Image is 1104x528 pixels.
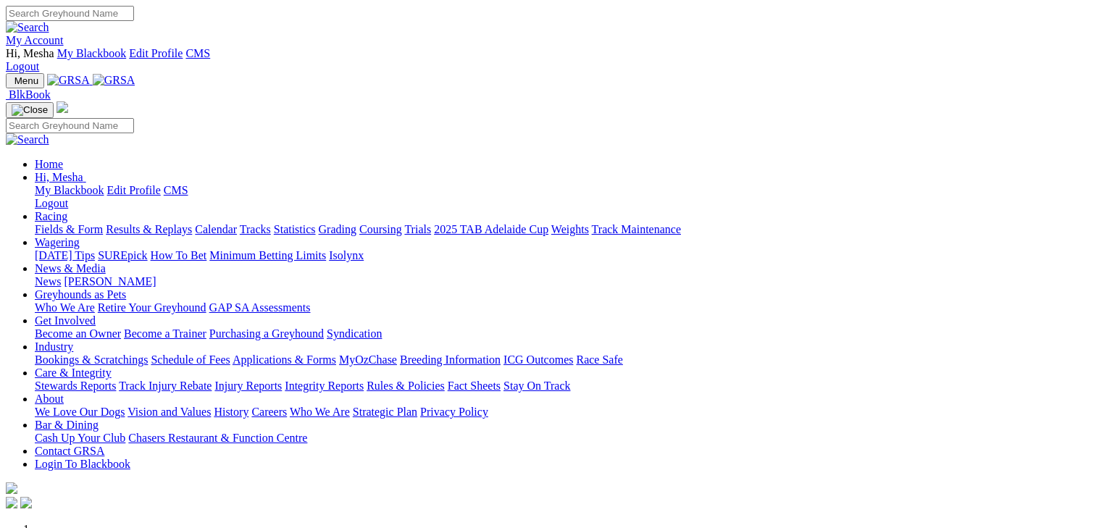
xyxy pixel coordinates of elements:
[209,301,311,314] a: GAP SA Assessments
[98,249,147,261] a: SUREpick
[339,353,397,366] a: MyOzChase
[35,249,1098,262] div: Wagering
[274,223,316,235] a: Statistics
[214,406,248,418] a: History
[209,327,324,340] a: Purchasing a Greyhound
[35,419,99,431] a: Bar & Dining
[434,223,548,235] a: 2025 TAB Adelaide Cup
[35,445,104,457] a: Contact GRSA
[35,275,61,288] a: News
[35,301,95,314] a: Who We Are
[6,482,17,494] img: logo-grsa-white.png
[420,406,488,418] a: Privacy Policy
[6,118,134,133] input: Search
[329,249,364,261] a: Isolynx
[6,47,54,59] span: Hi, Mesha
[359,223,402,235] a: Coursing
[127,406,211,418] a: Vision and Values
[35,223,1098,236] div: Racing
[35,432,125,444] a: Cash Up Your Club
[576,353,622,366] a: Race Safe
[128,432,307,444] a: Chasers Restaurant & Function Centre
[9,88,51,101] span: BlkBook
[35,171,83,183] span: Hi, Mesha
[57,47,127,59] a: My Blackbook
[106,223,192,235] a: Results & Replays
[35,380,116,392] a: Stewards Reports
[107,184,161,196] a: Edit Profile
[214,380,282,392] a: Injury Reports
[14,75,38,86] span: Menu
[35,366,112,379] a: Care & Integrity
[6,47,1098,73] div: My Account
[35,432,1098,445] div: Bar & Dining
[98,301,206,314] a: Retire Your Greyhound
[35,393,64,405] a: About
[367,380,445,392] a: Rules & Policies
[35,327,1098,340] div: Get Involved
[35,210,67,222] a: Racing
[35,184,104,196] a: My Blackbook
[6,73,44,88] button: Toggle navigation
[35,223,103,235] a: Fields & Form
[12,104,48,116] img: Close
[151,249,207,261] a: How To Bet
[119,380,212,392] a: Track Injury Rebate
[240,223,271,235] a: Tracks
[35,288,126,301] a: Greyhounds as Pets
[233,353,336,366] a: Applications & Forms
[503,380,570,392] a: Stay On Track
[448,380,501,392] a: Fact Sheets
[64,275,156,288] a: [PERSON_NAME]
[35,406,125,418] a: We Love Our Dogs
[35,380,1098,393] div: Care & Integrity
[6,497,17,508] img: facebook.svg
[195,223,237,235] a: Calendar
[6,34,64,46] a: My Account
[35,197,68,209] a: Logout
[164,184,188,196] a: CMS
[129,47,183,59] a: Edit Profile
[290,406,350,418] a: Who We Are
[319,223,356,235] a: Grading
[57,101,68,113] img: logo-grsa-white.png
[503,353,573,366] a: ICG Outcomes
[6,133,49,146] img: Search
[151,353,230,366] a: Schedule of Fees
[400,353,501,366] a: Breeding Information
[251,406,287,418] a: Careers
[35,340,73,353] a: Industry
[35,236,80,248] a: Wagering
[6,21,49,34] img: Search
[404,223,431,235] a: Trials
[35,353,148,366] a: Bookings & Scratchings
[35,406,1098,419] div: About
[35,353,1098,366] div: Industry
[285,380,364,392] a: Integrity Reports
[327,327,382,340] a: Syndication
[35,262,106,275] a: News & Media
[185,47,210,59] a: CMS
[35,249,95,261] a: [DATE] Tips
[35,275,1098,288] div: News & Media
[6,6,134,21] input: Search
[35,158,63,170] a: Home
[35,327,121,340] a: Become an Owner
[20,497,32,508] img: twitter.svg
[6,60,39,72] a: Logout
[93,74,135,87] img: GRSA
[124,327,206,340] a: Become a Trainer
[6,88,51,101] a: BlkBook
[353,406,417,418] a: Strategic Plan
[35,301,1098,314] div: Greyhounds as Pets
[35,458,130,470] a: Login To Blackbook
[35,171,86,183] a: Hi, Mesha
[592,223,681,235] a: Track Maintenance
[6,102,54,118] button: Toggle navigation
[35,184,1098,210] div: Hi, Mesha
[35,314,96,327] a: Get Involved
[209,249,326,261] a: Minimum Betting Limits
[47,74,90,87] img: GRSA
[551,223,589,235] a: Weights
